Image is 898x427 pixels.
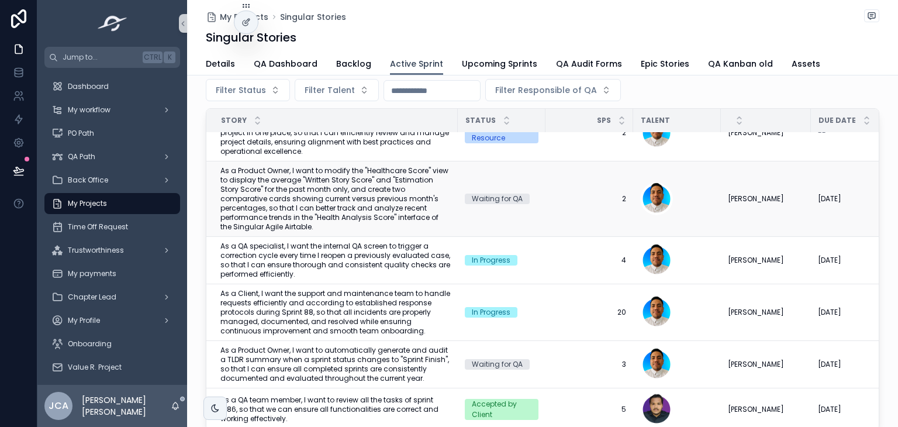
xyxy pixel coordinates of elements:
img: App logo [94,14,131,33]
span: My workflow [68,105,110,115]
a: QA Path [44,146,180,167]
a: My Projects [44,193,180,214]
a: 3 [552,360,626,369]
p: [PERSON_NAME] [PERSON_NAME] [82,394,171,418]
span: Details [206,58,235,70]
span: [PERSON_NAME] [728,194,784,204]
span: PO Path [68,129,94,138]
span: Value R. Project [68,363,122,372]
span: Epic Stories [641,58,689,70]
span: Time Off Request [68,222,128,232]
div: Accepted by Client [472,399,531,420]
span: My Projects [220,11,268,23]
a: Details [206,53,235,77]
div: Waiting for QA [472,194,523,204]
span: [DATE] [818,308,841,317]
a: -- [818,128,892,137]
div: Waiting for QA [472,359,523,370]
a: Back Office [44,170,180,191]
span: As a PO, I want to access a "Project Internal Interface" from the Projects section to view compre... [220,109,451,156]
div: Suggested by Resource [472,122,531,143]
a: Dashboard [44,76,180,97]
a: As a QA team member, I want to review all the tasks of sprint #86, so that we can ensure all func... [220,395,451,423]
a: Active Sprint [390,53,443,75]
a: [PERSON_NAME] [728,405,804,414]
span: Dashboard [68,82,109,91]
a: [DATE] [818,360,892,369]
a: Waiting for QA [465,194,538,204]
span: [PERSON_NAME] [728,405,784,414]
span: As a Product Owner, I want to modify the "Healthcare Score" view to display the average "Written ... [220,166,451,232]
span: Ctrl [143,51,163,63]
a: [PERSON_NAME] [728,360,804,369]
span: QA Dashboard [254,58,317,70]
span: Jump to... [63,53,138,62]
a: In Progress [465,255,538,266]
a: Backlog [336,53,371,77]
span: My Profile [68,316,100,325]
div: scrollable content [37,68,187,385]
a: Time Off Request [44,216,180,237]
span: Talent [641,116,670,125]
a: Upcoming Sprints [462,53,537,77]
span: Assets [792,58,820,70]
button: Select Button [206,79,290,101]
span: Singular Stories [280,11,346,23]
span: Filter Status [216,84,266,96]
span: Onboarding [68,339,112,349]
div: In Progress [472,255,510,266]
span: [PERSON_NAME] [728,128,784,137]
a: 2 [552,128,626,137]
a: [DATE] [818,308,892,317]
span: Upcoming Sprints [462,58,537,70]
span: 5 [552,405,626,414]
a: [PERSON_NAME] [728,128,804,137]
span: SPs [597,116,611,125]
a: 2 [552,194,626,204]
a: As a QA specialist, I want the internal QA screen to trigger a correction cycle every time I reop... [220,242,451,279]
a: QA Kanban old [708,53,773,77]
span: Filter Responsible of QA [495,84,597,96]
span: -- [818,128,826,137]
a: Waiting for QA [465,359,538,370]
span: QA Kanban old [708,58,773,70]
span: Filter Talent [305,84,355,96]
span: [PERSON_NAME] [728,360,784,369]
a: Suggested by Resource [465,122,538,143]
a: As a Product Owner, I want to automatically generate and audit a TLDR summary when a sprint statu... [220,346,451,383]
span: QA Path [68,152,95,161]
a: My payments [44,263,180,284]
a: [DATE] [818,405,892,414]
a: My workflow [44,99,180,120]
a: QA Audit Forms [556,53,622,77]
div: In Progress [472,307,510,318]
button: Select Button [485,79,621,101]
a: My Profile [44,310,180,331]
button: Select Button [295,79,379,101]
a: Chapter Lead [44,287,180,308]
a: 4 [552,256,626,265]
h1: Singular Stories [206,29,296,46]
span: JCA [49,399,68,413]
span: Due Date [818,116,856,125]
a: Onboarding [44,333,180,354]
a: [PERSON_NAME] [728,194,804,204]
span: Backlog [336,58,371,70]
span: My payments [68,269,116,278]
a: Trustworthiness [44,240,180,261]
a: 20 [552,308,626,317]
span: As a Client, I want the support and maintenance team to handle requests efficiently and according... [220,289,451,336]
a: Assets [792,53,820,77]
a: [PERSON_NAME] [728,256,804,265]
span: QA Audit Forms [556,58,622,70]
span: Chapter Lead [68,292,116,302]
a: [DATE] [818,194,892,204]
span: [PERSON_NAME] [728,308,784,317]
span: [DATE] [818,256,841,265]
